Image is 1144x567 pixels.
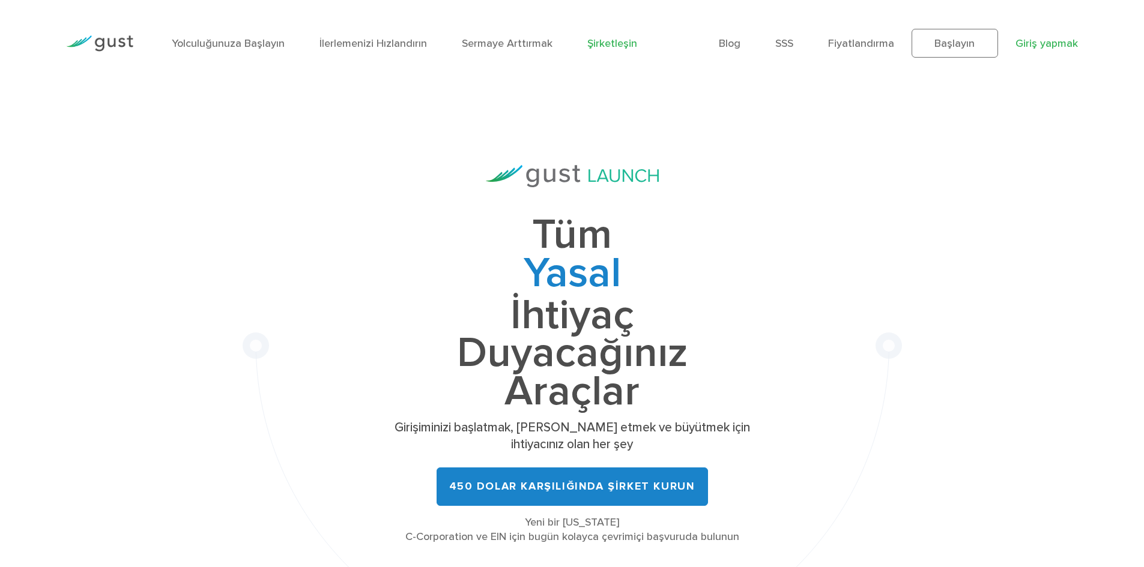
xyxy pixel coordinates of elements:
a: SSS [775,37,793,50]
a: Yolculuğunuza Başlayın [172,37,285,50]
a: Blog [719,37,740,50]
a: Başlayın [912,29,998,58]
font: İhtiyaç Duyacağınız Araçlar [457,290,688,416]
a: Sermaye Arttırmak [462,37,552,50]
font: Başlayın [934,37,975,50]
font: C-Corporation ve EIN için bugün kolayca çevrimiçi başvuruda bulunun [405,530,739,543]
a: Fiyatlandırma [828,37,894,50]
a: İlerlemenizi Hızlandırın [319,37,427,50]
a: Giriş yapmak [1015,37,1078,50]
img: Gust Lansman Logosu [486,165,659,187]
img: Gust Logo [66,35,133,52]
font: Tüm [532,209,612,260]
font: Şapka Tablosu [435,290,709,340]
a: Şirketleşin [587,37,637,50]
font: Girişiminizi başlatmak, [PERSON_NAME] etmek ve büyütmek için ihtiyacınız olan her şey [395,420,750,452]
font: Yeni bir [US_STATE] [525,516,619,529]
font: Yasal [524,248,621,298]
a: 450 Dolar Karşılığında Şirket Kurun [437,467,708,506]
font: 450 Dolar Karşılığında Şirket Kurun [449,480,695,493]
